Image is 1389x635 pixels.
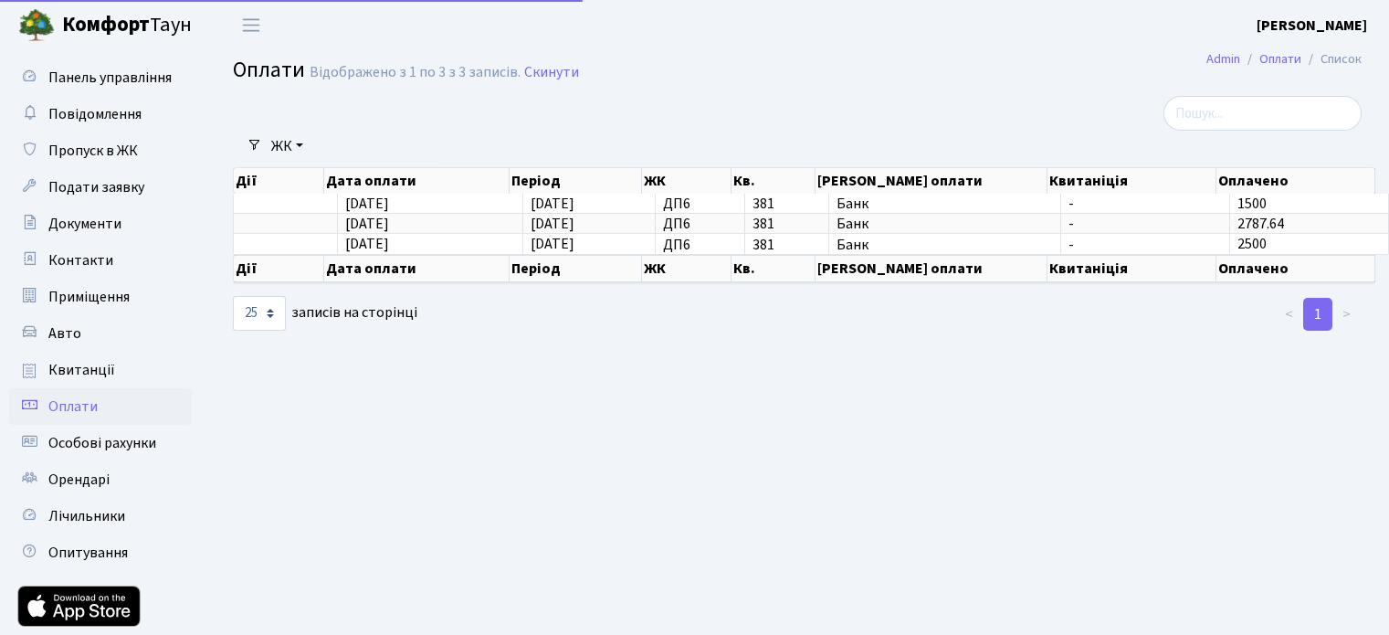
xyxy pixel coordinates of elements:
[18,7,55,44] img: logo.png
[1257,15,1367,37] a: [PERSON_NAME]
[1237,194,1267,214] span: 1500
[1068,196,1222,211] span: -
[1216,255,1375,282] th: Оплачено
[310,64,521,81] div: Відображено з 1 по 3 з 3 записів.
[62,10,192,41] span: Таун
[816,168,1047,194] th: [PERSON_NAME] оплати
[1257,16,1367,36] b: [PERSON_NAME]
[837,217,1053,231] span: Банк
[816,255,1047,282] th: [PERSON_NAME] оплати
[837,196,1053,211] span: Банк
[233,296,417,331] label: записів на сторінці
[9,206,192,242] a: Документи
[234,255,324,282] th: Дії
[9,59,192,96] a: Панель управління
[9,534,192,571] a: Опитування
[731,255,816,282] th: Кв.
[48,397,98,417] span: Оплати
[345,235,389,255] span: [DATE]
[9,425,192,461] a: Особові рахунки
[837,238,1053,252] span: Банк
[234,168,324,194] th: Дії
[48,287,130,307] span: Приміщення
[324,255,510,282] th: Дата оплати
[752,217,821,231] span: 381
[1047,168,1216,194] th: Квитаніція
[9,96,192,132] a: Повідомлення
[48,323,81,344] span: Авто
[1237,214,1284,234] span: 2787.64
[752,196,821,211] span: 381
[48,214,121,234] span: Документи
[1301,49,1362,69] li: Список
[48,68,172,88] span: Панель управління
[48,543,128,563] span: Опитування
[531,214,574,234] span: [DATE]
[345,214,389,234] span: [DATE]
[9,169,192,206] a: Подати заявку
[48,433,156,453] span: Особові рахунки
[531,194,574,214] span: [DATE]
[9,242,192,279] a: Контакти
[642,168,732,194] th: ЖК
[1237,235,1267,255] span: 2500
[663,196,738,211] span: ДП6
[731,168,816,194] th: Кв.
[1068,217,1222,231] span: -
[48,104,142,124] span: Повідомлення
[510,168,641,194] th: Період
[1179,40,1389,79] nav: breadcrumb
[228,10,274,40] button: Переключити навігацію
[48,506,125,526] span: Лічильники
[9,461,192,498] a: Орендарі
[531,235,574,255] span: [DATE]
[1303,298,1332,331] a: 1
[9,352,192,388] a: Квитанції
[233,54,305,86] span: Оплати
[48,470,110,490] span: Орендарі
[642,255,732,282] th: ЖК
[9,388,192,425] a: Оплати
[752,238,821,252] span: 381
[1206,49,1240,69] a: Admin
[1259,49,1301,69] a: Оплати
[9,132,192,169] a: Пропуск в ЖК
[48,360,115,380] span: Квитанції
[663,238,738,252] span: ДП6
[9,279,192,315] a: Приміщення
[264,131,310,162] a: ЖК
[233,296,286,331] select: записів на сторінці
[345,194,389,214] span: [DATE]
[9,315,192,352] a: Авто
[1068,238,1222,252] span: -
[324,168,510,194] th: Дата оплати
[48,250,113,270] span: Контакти
[524,64,579,81] a: Скинути
[510,255,641,282] th: Період
[9,498,192,534] a: Лічильники
[1163,96,1362,131] input: Пошук...
[663,217,738,231] span: ДП6
[48,177,144,197] span: Подати заявку
[48,141,138,161] span: Пропуск в ЖК
[1216,168,1375,194] th: Оплачено
[1047,255,1216,282] th: Квитаніція
[62,10,150,39] b: Комфорт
